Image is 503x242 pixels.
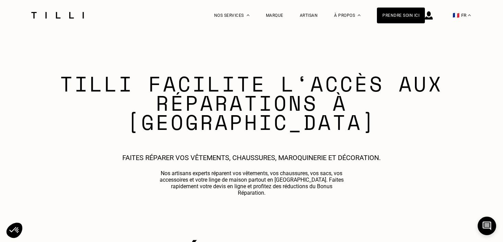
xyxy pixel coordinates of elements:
[300,13,318,18] a: Artisan
[453,12,459,19] span: 🇫🇷
[358,14,360,16] img: Menu déroulant à propos
[157,170,346,196] p: Nos artisans experts réparent vos vêtements, vos chaussures, vos sacs, vos accessoires et votre l...
[266,13,283,18] a: Marque
[122,154,381,162] p: Faites réparer vos vêtements, chaussures, maroquinerie et décoration.
[425,11,433,20] img: icône connexion
[29,12,86,19] img: Logo du service de couturière Tilli
[377,8,425,23] a: Prendre soin ici
[247,14,249,16] img: Menu déroulant
[468,14,471,16] img: menu déroulant
[49,74,454,132] h2: Tilli facilite l‘accès aux réparations à [GEOGRAPHIC_DATA]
